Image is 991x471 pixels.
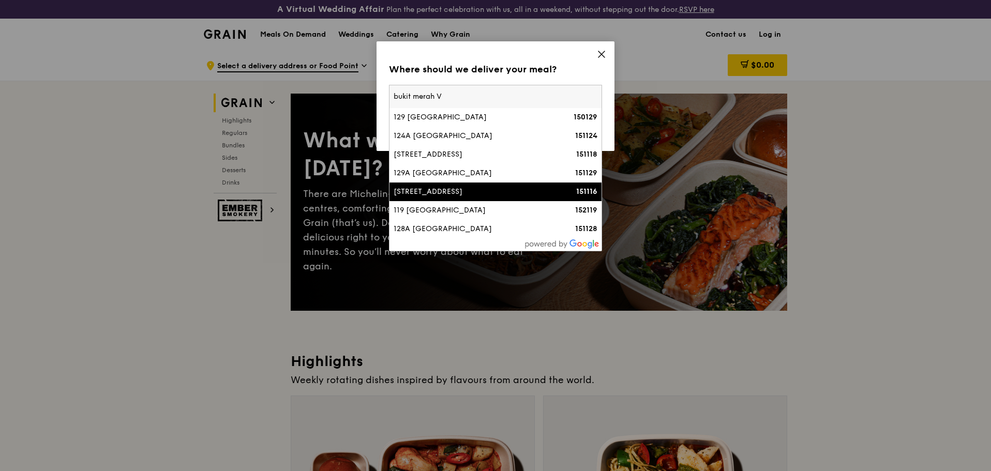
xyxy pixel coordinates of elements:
[394,168,547,178] div: 129A [GEOGRAPHIC_DATA]
[394,131,547,141] div: 124A [GEOGRAPHIC_DATA]
[389,62,602,77] div: Where should we deliver your meal?
[575,169,597,177] strong: 151129
[394,187,547,197] div: [STREET_ADDRESS]
[394,112,547,123] div: 129 [GEOGRAPHIC_DATA]
[576,150,597,159] strong: 151118
[575,131,597,140] strong: 151124
[525,239,599,249] img: powered-by-google.60e8a832.png
[394,149,547,160] div: [STREET_ADDRESS]
[394,205,547,216] div: 119 [GEOGRAPHIC_DATA]
[575,224,597,233] strong: 151128
[394,224,547,234] div: 128A [GEOGRAPHIC_DATA]
[574,113,597,121] strong: 150129
[575,206,597,215] strong: 152119
[576,187,597,196] strong: 151116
